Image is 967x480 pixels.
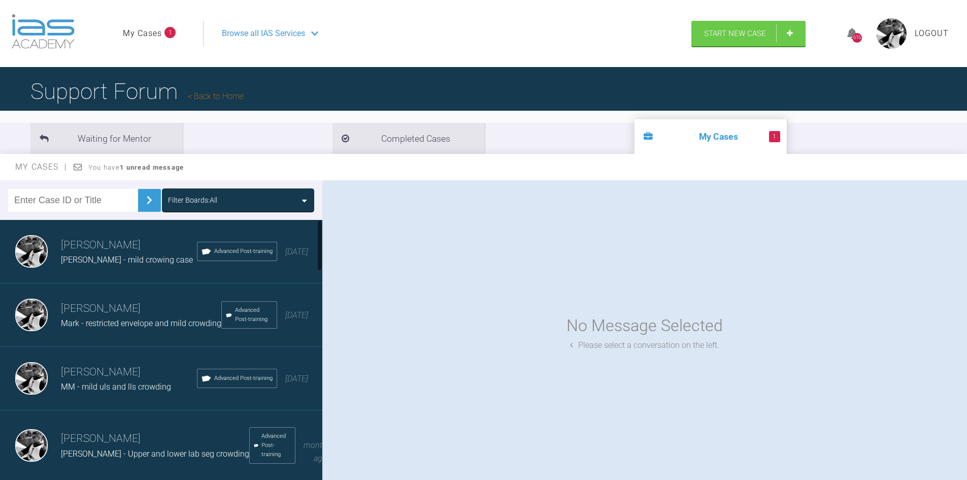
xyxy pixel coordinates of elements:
div: Please select a conversation on the left. [570,339,719,352]
img: profile.png [876,18,907,49]
span: Browse all IAS Services [222,27,305,40]
span: MM - mild uls and lls crowding [61,382,171,392]
span: [DATE] [285,374,308,383]
span: My Cases [15,162,68,172]
span: [DATE] [285,247,308,257]
div: 616 [852,33,862,43]
img: David Birkin [15,299,48,331]
span: [PERSON_NAME] - mild crowing case [61,255,193,265]
img: chevronRight.28bd32b0.svg [141,192,157,208]
span: Advanced Post-training [235,306,273,324]
h3: [PERSON_NAME] [61,364,197,381]
a: Back to Home [188,91,244,101]
h1: Support Forum [30,74,244,109]
a: My Cases [123,27,162,40]
span: [PERSON_NAME] - Upper and lower lab seg crowding [61,449,249,459]
img: David Birkin [15,235,48,268]
span: Advanced Post-training [214,374,273,383]
span: Start New Case [704,29,766,38]
span: You have [88,164,184,171]
span: Advanced Post-training [214,247,273,256]
img: David Birkin [15,362,48,395]
span: Advanced Post-training [261,432,291,459]
a: Start New Case [691,21,806,46]
h3: [PERSON_NAME] [61,430,249,447]
a: Logout [915,27,949,40]
span: Mark - restricted envelope and mild crowding [61,318,221,328]
img: logo-light.3e3ef733.png [12,14,75,49]
span: 1 [164,27,176,38]
div: Filter Boards: All [168,195,217,206]
h3: [PERSON_NAME] [61,237,197,254]
input: Enter Case ID or Title [8,189,138,212]
span: 1 [769,131,780,142]
span: [DATE] [285,310,308,320]
h3: [PERSON_NAME] [61,300,221,317]
li: My Cases [635,119,787,154]
div: No Message Selected [566,313,723,339]
li: Waiting for Mentor [30,123,183,154]
span: a month ago [304,427,327,463]
strong: 1 unread message [120,164,184,171]
li: Completed Cases [332,123,485,154]
img: David Birkin [15,429,48,462]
